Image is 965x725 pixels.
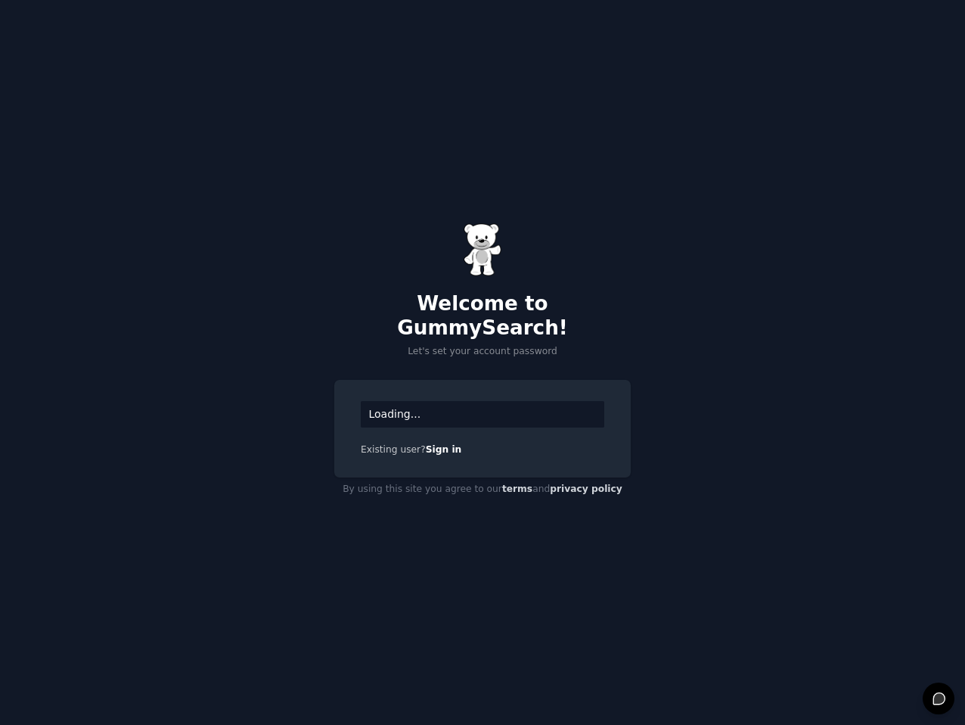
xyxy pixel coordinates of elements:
[334,478,631,502] div: By using this site you agree to our and
[464,223,501,276] img: Gummy Bear
[334,345,631,359] p: Let's set your account password
[550,484,622,494] a: privacy policy
[426,444,462,455] a: Sign in
[334,292,631,340] h2: Welcome to GummySearch!
[361,401,604,428] div: Loading...
[502,484,532,494] a: terms
[361,444,426,455] span: Existing user?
